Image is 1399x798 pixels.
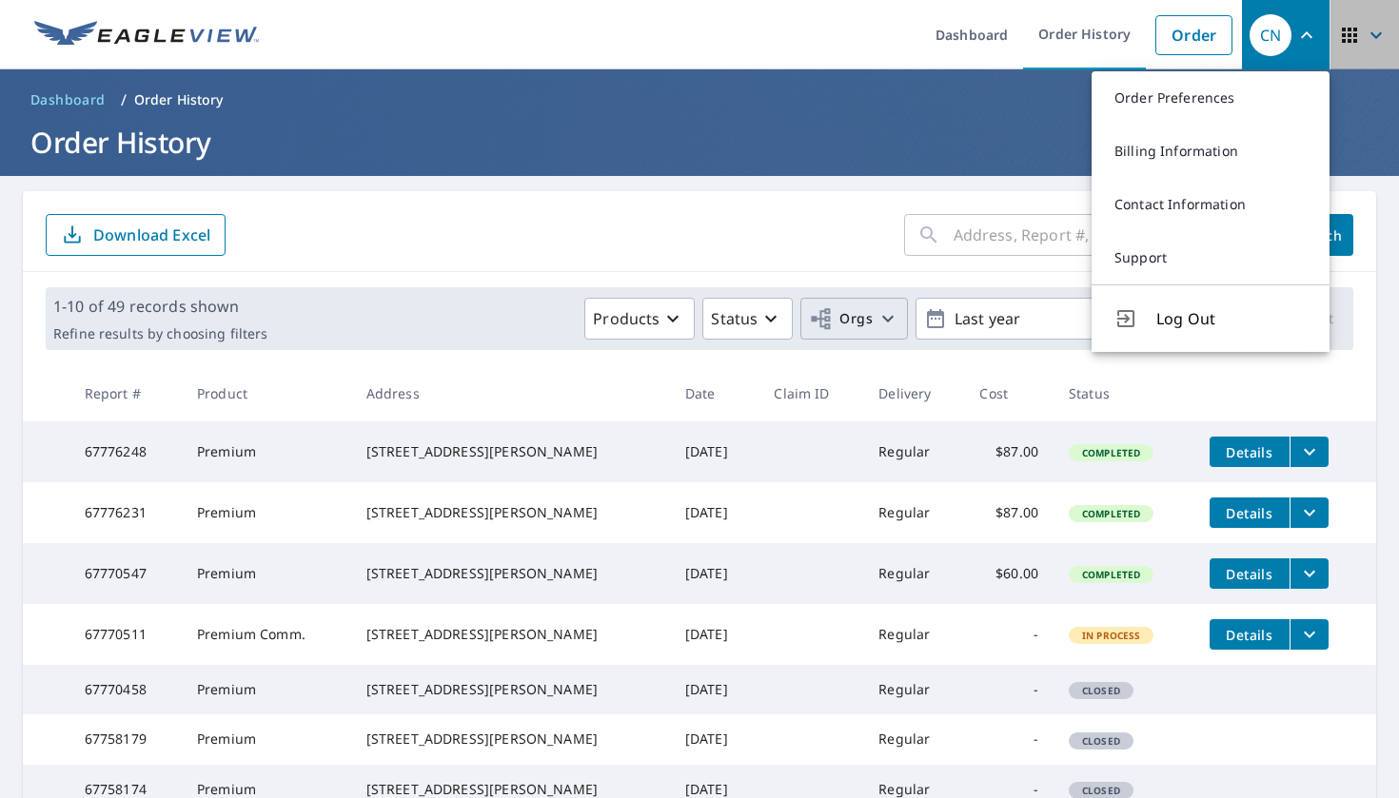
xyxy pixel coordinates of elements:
button: Last year [916,298,1201,340]
div: [STREET_ADDRESS][PERSON_NAME] [366,564,655,583]
button: detailsBtn-67776248 [1210,437,1290,467]
img: EV Logo [34,21,259,49]
span: In Process [1071,629,1153,642]
td: 67758179 [69,714,182,764]
th: Address [351,365,670,421]
p: Order History [134,90,224,109]
p: Last year [947,302,1170,336]
td: $87.00 [964,482,1054,543]
span: Completed [1071,507,1152,520]
button: detailsBtn-67776231 [1210,497,1290,528]
td: $87.00 [964,421,1054,482]
button: filesDropdownBtn-67776231 [1290,497,1329,528]
td: [DATE] [670,482,759,543]
td: Regular [863,714,964,764]
td: Regular [863,421,964,482]
p: Refine results by choosing filters [53,325,267,342]
td: Premium Comm. [182,604,351,665]
td: Regular [863,482,964,543]
button: Orgs [800,298,908,340]
a: Order [1155,15,1232,55]
p: Download Excel [93,224,210,245]
th: Status [1054,365,1194,421]
input: Address, Report #, Claim ID, etc. [954,208,1270,262]
li: / [121,88,127,111]
span: Closed [1071,684,1132,697]
th: Claim ID [759,365,863,421]
span: Completed [1071,568,1152,581]
div: CN [1250,14,1291,56]
td: Premium [182,421,351,482]
div: [STREET_ADDRESS][PERSON_NAME] [366,680,655,699]
button: Status [702,298,793,340]
td: [DATE] [670,604,759,665]
span: Log Out [1156,307,1307,330]
th: Report # [69,365,182,421]
a: Billing Information [1092,125,1330,178]
td: [DATE] [670,665,759,714]
button: filesDropdownBtn-67770547 [1290,558,1329,589]
th: Date [670,365,759,421]
span: Completed [1071,446,1152,459]
span: Orgs [809,307,873,331]
span: Details [1221,443,1278,461]
button: detailsBtn-67770511 [1210,619,1290,650]
h1: Order History [23,123,1376,162]
div: [STREET_ADDRESS][PERSON_NAME] [366,503,655,522]
button: Download Excel [46,214,226,256]
td: - [964,714,1054,764]
td: 67770547 [69,543,182,604]
th: Delivery [863,365,964,421]
a: Contact Information [1092,178,1330,231]
p: Products [593,307,660,330]
td: - [964,665,1054,714]
p: Status [711,307,758,330]
span: Closed [1071,784,1132,797]
td: Regular [863,604,964,665]
td: $60.00 [964,543,1054,604]
a: Order Preferences [1092,71,1330,125]
td: 67770511 [69,604,182,665]
div: [STREET_ADDRESS][PERSON_NAME] [366,625,655,644]
button: filesDropdownBtn-67776248 [1290,437,1329,467]
span: Details [1221,626,1278,644]
a: Dashboard [23,85,113,115]
button: Log Out [1092,284,1330,352]
span: Details [1221,565,1278,583]
td: Regular [863,543,964,604]
th: Cost [964,365,1054,421]
td: [DATE] [670,543,759,604]
td: Premium [182,665,351,714]
td: 67776231 [69,482,182,543]
td: 67776248 [69,421,182,482]
div: [STREET_ADDRESS][PERSON_NAME] [366,730,655,749]
td: Premium [182,714,351,764]
span: Closed [1071,734,1132,748]
td: [DATE] [670,714,759,764]
td: - [964,604,1054,665]
span: Details [1221,504,1278,522]
td: Premium [182,482,351,543]
td: Regular [863,665,964,714]
td: [DATE] [670,421,759,482]
p: 1-10 of 49 records shown [53,295,267,318]
th: Product [182,365,351,421]
button: Products [584,298,695,340]
td: Premium [182,543,351,604]
button: detailsBtn-67770547 [1210,558,1290,589]
td: 67770458 [69,665,182,714]
button: filesDropdownBtn-67770511 [1290,619,1329,650]
div: [STREET_ADDRESS][PERSON_NAME] [366,442,655,461]
span: Search [1300,226,1338,244]
span: Dashboard [30,90,106,109]
a: Support [1092,231,1330,284]
nav: breadcrumb [23,85,1376,115]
